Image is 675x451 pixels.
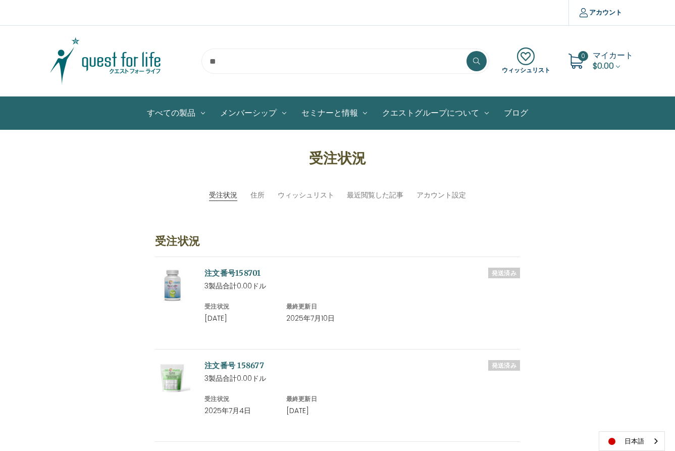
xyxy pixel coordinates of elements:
[593,49,633,61] span: マイカート
[204,361,264,370] a: 注文番号 158677
[488,360,520,371] h6: 発送済み
[347,190,403,201] a: 最近閲覧した記事
[286,394,357,404] h6: 最終更新日
[599,431,665,451] aside: Language selected: 日本語
[204,302,275,311] h6: 受注状況
[155,233,520,257] h3: 受注状況
[213,97,294,129] a: メンバーシップ
[250,190,265,201] a: 住所
[204,313,227,323] span: [DATE]
[294,97,375,129] a: セミナーと情報
[204,373,520,384] p: 3製品合計0.00ドル
[502,47,550,75] a: ウィッシュリスト
[286,406,309,416] span: [DATE]
[593,49,633,72] a: Cart with 0 items
[599,432,664,450] a: 日本語
[488,268,520,278] h6: 発送済み
[204,406,251,416] span: 2025年7月4日
[286,302,357,311] h6: 最終更新日
[286,313,335,323] span: 2025年7月10日
[204,268,261,278] a: 注文番号158701
[593,60,614,72] span: $0.00
[204,394,275,404] h6: 受注状況
[578,51,588,61] span: 0
[209,190,237,201] li: 受注状況
[375,97,496,129] a: クエストグループについて
[139,97,213,129] a: All Products
[278,190,334,201] a: ウィッシュリスト
[204,281,520,291] p: 3製品合計0.00ドル
[64,147,611,169] h1: 受注状況
[417,190,466,201] a: アカウント設定
[42,36,169,86] img: クエスト・グループ
[496,97,536,129] a: ブログ
[599,431,665,451] div: Language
